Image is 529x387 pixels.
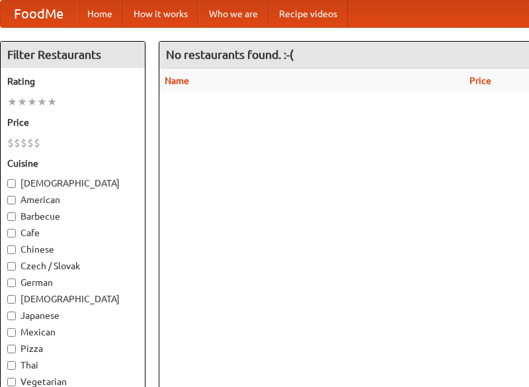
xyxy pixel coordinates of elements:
input: Mexican [7,328,16,337]
label: Thai [7,359,138,372]
input: [DEMOGRAPHIC_DATA] [7,179,16,188]
input: German [7,279,16,287]
li: ★ [47,95,57,109]
label: [DEMOGRAPHIC_DATA] [7,292,138,306]
label: [DEMOGRAPHIC_DATA] [7,177,138,190]
input: Vegetarian [7,378,16,386]
input: Japanese [7,312,16,320]
label: German [7,276,138,289]
a: Who we are [198,1,268,27]
li: $ [14,136,20,150]
a: Name [165,75,189,86]
input: Cafe [7,229,16,237]
a: Price [469,75,491,86]
label: Pizza [7,342,138,355]
li: ★ [27,95,37,109]
input: Barbecue [7,212,16,221]
input: Czech / Slovak [7,262,16,271]
a: Recipe videos [268,1,348,27]
label: Czech / Slovak [7,259,138,273]
input: [DEMOGRAPHIC_DATA] [7,295,16,304]
li: $ [7,136,14,150]
li: ★ [37,95,47,109]
input: Pizza [7,345,16,353]
label: Cafe [7,226,138,239]
input: Thai [7,361,16,370]
a: FoodMe [1,1,77,27]
label: Barbecue [7,210,138,223]
input: American [7,196,16,204]
li: ★ [17,95,27,109]
li: ★ [7,95,17,109]
label: Chinese [7,243,138,256]
li: $ [27,136,34,150]
ng-pluralize: No restaurants found. :-( [166,48,294,61]
a: Home [77,1,123,27]
label: Japanese [7,309,138,322]
li: $ [34,136,40,150]
h5: Price [7,116,138,129]
label: Mexican [7,325,138,339]
input: Chinese [7,245,16,254]
h5: Cuisine [7,157,138,170]
li: $ [20,136,27,150]
h5: Rating [7,75,138,88]
label: American [7,193,138,206]
a: How it works [123,1,198,27]
h4: Filter Restaurants [1,42,145,68]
